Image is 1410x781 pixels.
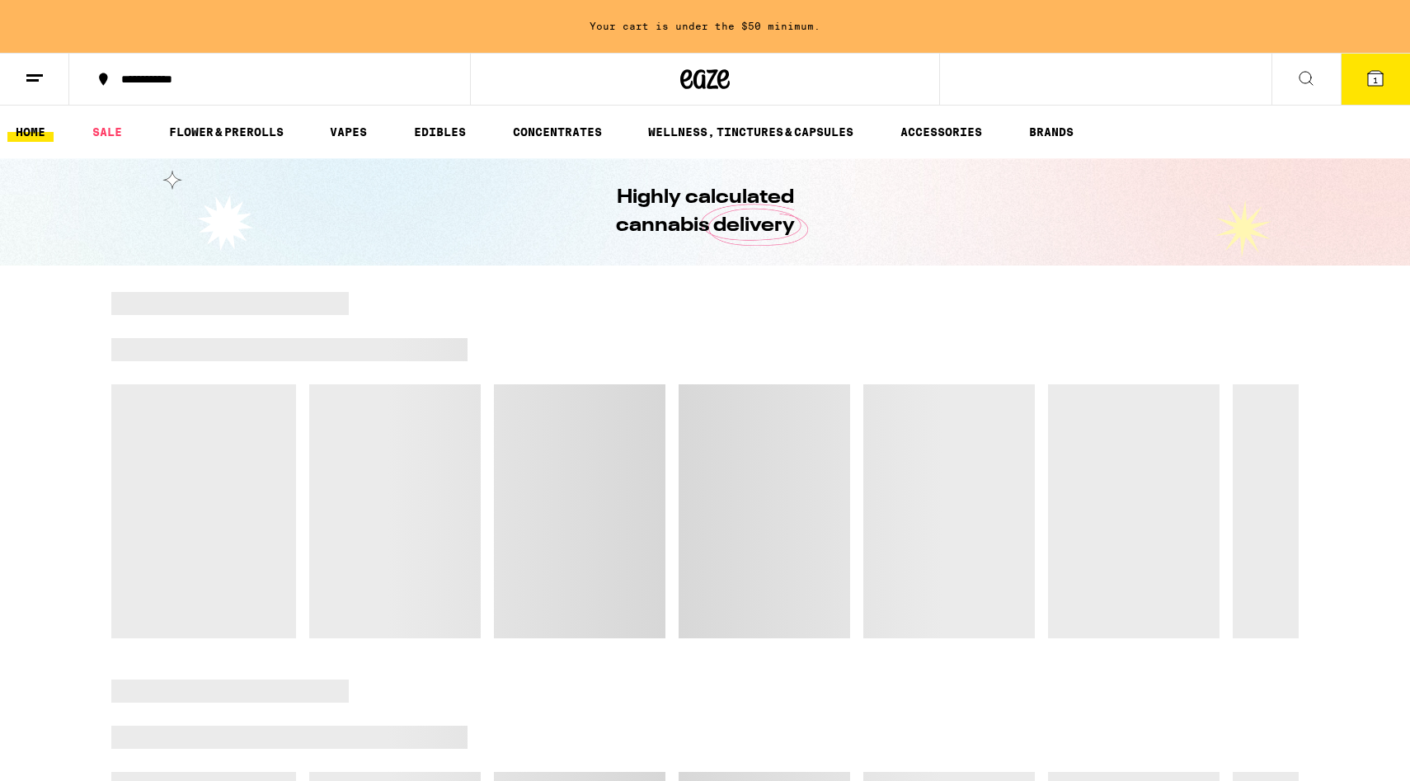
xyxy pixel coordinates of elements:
span: 1 [1373,75,1378,85]
a: BRANDS [1021,122,1082,142]
a: WELLNESS, TINCTURES & CAPSULES [640,122,862,142]
button: 1 [1341,54,1410,105]
a: HOME [7,122,54,142]
a: SALE [84,122,130,142]
a: FLOWER & PREROLLS [161,122,292,142]
h1: Highly calculated cannabis delivery [569,184,841,240]
a: CONCENTRATES [505,122,610,142]
a: VAPES [322,122,375,142]
a: EDIBLES [406,122,474,142]
a: ACCESSORIES [892,122,990,142]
